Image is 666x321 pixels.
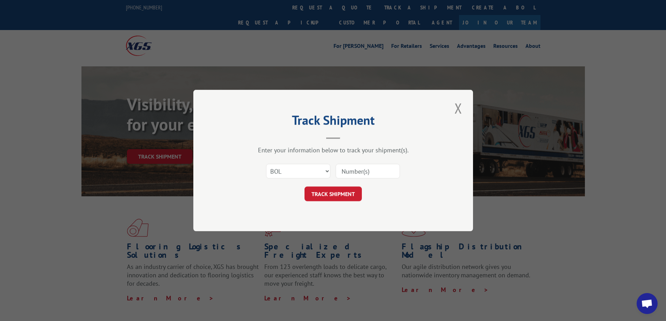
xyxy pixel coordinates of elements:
h2: Track Shipment [228,115,438,129]
div: Enter your information below to track your shipment(s). [228,146,438,154]
button: Close modal [452,99,464,118]
a: Open chat [637,293,658,314]
input: Number(s) [336,164,400,178]
button: TRACK SHIPMENT [305,187,362,201]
